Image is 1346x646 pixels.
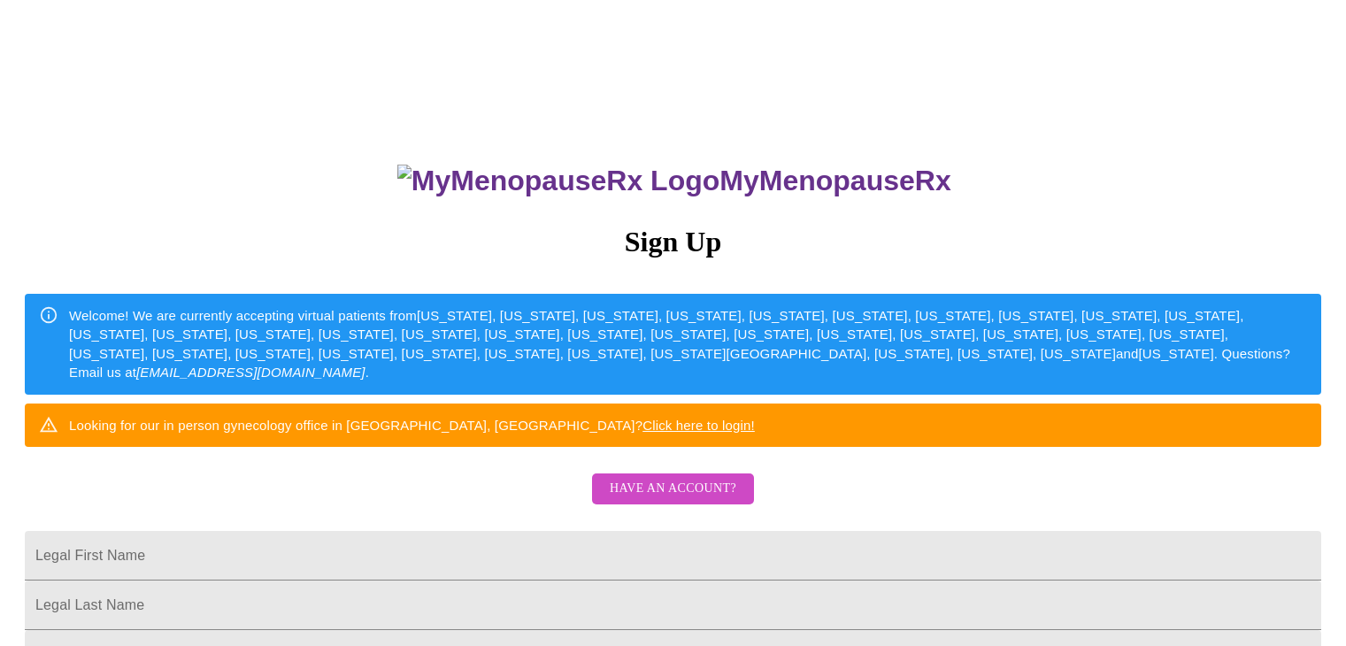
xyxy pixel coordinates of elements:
[25,226,1321,258] h3: Sign Up
[642,418,755,433] a: Click here to login!
[610,478,736,500] span: Have an account?
[588,493,758,508] a: Have an account?
[397,165,719,197] img: MyMenopauseRx Logo
[69,409,755,442] div: Looking for our in person gynecology office in [GEOGRAPHIC_DATA], [GEOGRAPHIC_DATA]?
[136,365,365,380] em: [EMAIL_ADDRESS][DOMAIN_NAME]
[27,165,1322,197] h3: MyMenopauseRx
[592,473,754,504] button: Have an account?
[69,299,1307,389] div: Welcome! We are currently accepting virtual patients from [US_STATE], [US_STATE], [US_STATE], [US...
